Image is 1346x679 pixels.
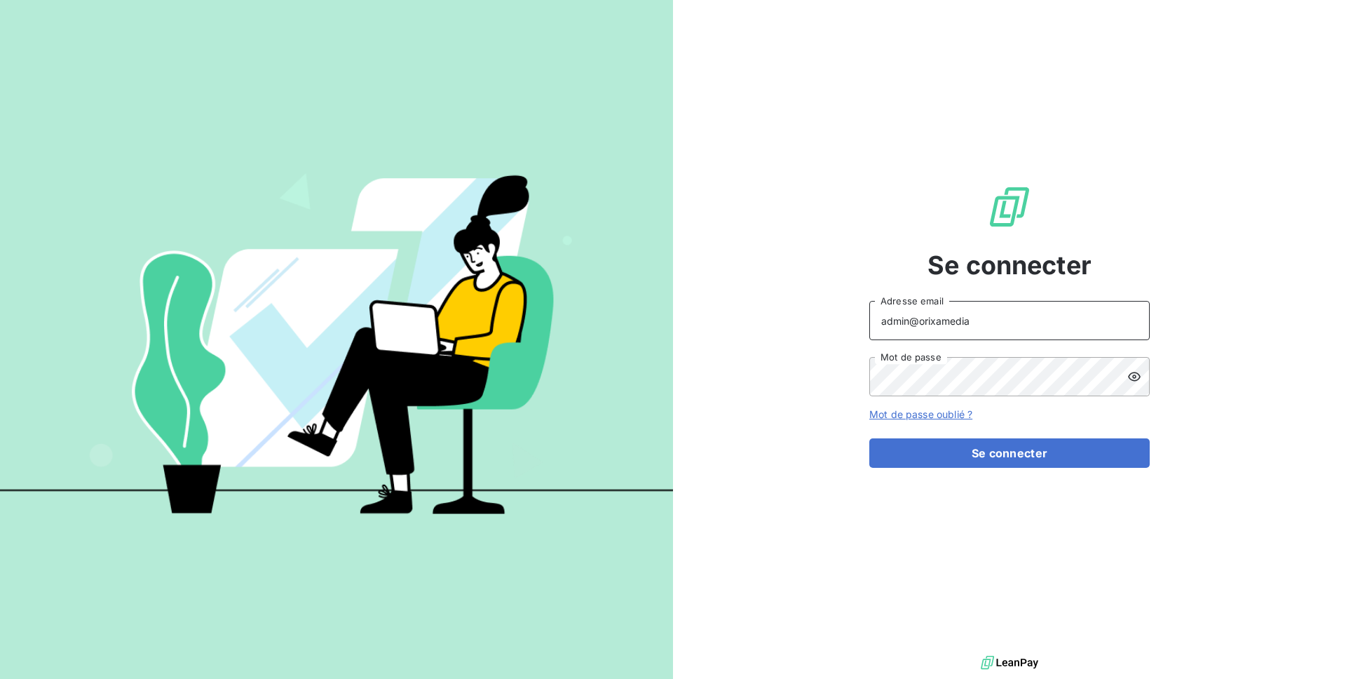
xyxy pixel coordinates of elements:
img: Logo LeanPay [987,184,1032,229]
img: logo [981,652,1038,673]
input: placeholder [869,301,1150,340]
button: Se connecter [869,438,1150,468]
span: Se connecter [927,246,1092,284]
a: Mot de passe oublié ? [869,408,972,420]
